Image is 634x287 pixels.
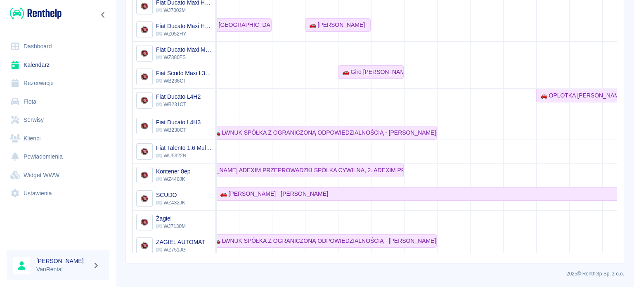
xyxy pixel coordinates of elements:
[156,246,205,254] p: WZ751JG
[137,119,151,133] img: Image
[137,239,151,253] img: Image
[210,128,436,137] div: 🚗 LWNUK SPÓŁKA Z OGRANICZONĄ ODPOWIEDZIALNOŚCIĄ - [PERSON_NAME]
[36,265,89,274] p: VanRental
[7,147,109,166] a: Powiadomienia
[207,21,271,29] div: 🚗 [GEOGRAPHIC_DATA] S.C. [PERSON_NAME], [PERSON_NAME] - [PERSON_NAME]
[306,21,365,29] div: 🚗 [PERSON_NAME]
[156,54,212,61] p: WZ380FS
[156,191,185,199] h6: SCUDO
[137,216,151,229] img: Image
[156,93,201,101] h6: Fiat Ducato L4H2
[156,176,190,183] p: WZ440JK
[156,167,190,176] h6: Kontener 8ep
[137,70,151,84] img: Image
[156,152,212,159] p: WU5322N
[339,68,403,76] div: 🚗 Giro [PERSON_NAME] - [PERSON_NAME]
[156,199,185,206] p: WZ432JK
[156,30,212,38] p: WZ052HY
[156,69,212,77] h6: Fiat Scudo Maxi L3H1
[7,56,109,74] a: Kalendarz
[156,238,205,246] h6: ŻAGIEL AUTOMAT
[7,129,109,148] a: Klienci
[156,101,201,108] p: WB231CT
[10,7,62,20] img: Renthelp logo
[156,144,212,152] h6: Fiat Talento 1.6 Multijet L2H1 Base
[7,74,109,93] a: Rezerwacje
[97,9,109,20] button: Zwiń nawigację
[7,93,109,111] a: Flota
[137,192,151,206] img: Image
[7,111,109,129] a: Serwisy
[210,237,436,245] div: 🚗 LWNUK SPÓŁKA Z OGRANICZONĄ ODPOWIEDZIALNOŚCIĄ - [PERSON_NAME]
[156,118,201,126] h6: Fiat Ducato L4H3
[137,23,151,37] img: Image
[156,22,212,30] h6: Fiat Ducato Maxi HD MJ L4H2
[137,145,151,159] img: Image
[156,45,212,54] h6: Fiat Ducato Maxi MJ L4H2
[137,94,151,107] img: Image
[156,223,186,230] p: WJ7130M
[156,77,212,85] p: WB236CT
[217,190,328,198] div: 🚗 [PERSON_NAME] - [PERSON_NAME]
[174,166,403,175] div: 🚗 1.[PERSON_NAME] ADEXIM PRZEPROWADZKI SPÓLKA CYWILNA, 2. ADEXIM PRZEPROWADZKI [PERSON_NAME] - [P...
[7,166,109,185] a: Widget WWW
[137,47,151,60] img: Image
[137,168,151,182] img: Image
[156,126,201,134] p: WB230CT
[156,214,186,223] h6: Żagiel
[7,7,62,20] a: Renthelp logo
[7,184,109,203] a: Ustawienia
[36,257,89,265] h6: [PERSON_NAME]
[125,270,624,278] p: 2025 © Renthelp Sp. z o.o.
[156,7,212,14] p: WJ7002M
[7,37,109,56] a: Dashboard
